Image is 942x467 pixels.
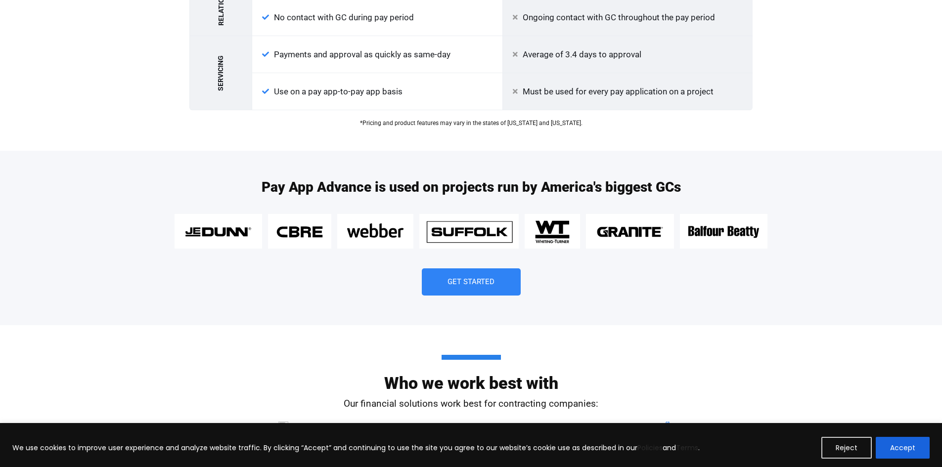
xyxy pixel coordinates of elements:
div: Must be used for every pay application on a project [502,73,753,110]
p: We use cookies to improve user experience and analyze website traffic. By clicking “Accept” and c... [12,442,700,454]
span: Get Started [448,278,494,286]
div: *Pricing and product features may vary in the states of [US_STATE] and [US_STATE]. [189,120,753,126]
h3: Pay App Advance is used on projects run by America's biggest GCs [175,180,768,194]
a: Get Started [422,268,521,296]
div: Payments and approval as quickly as same-day [252,36,502,73]
div: Average of 3.4 days to approval [502,36,753,73]
a: Policies [637,443,663,453]
span: Servicing [217,55,224,91]
div: Use on a pay app-to-pay app basis [252,73,502,110]
button: Reject [821,437,872,459]
button: Accept [876,437,930,459]
h2: Who we work best with [189,355,753,391]
a: Terms [676,443,698,453]
p: Our financial solutions work best for contracting companies: [189,397,753,411]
